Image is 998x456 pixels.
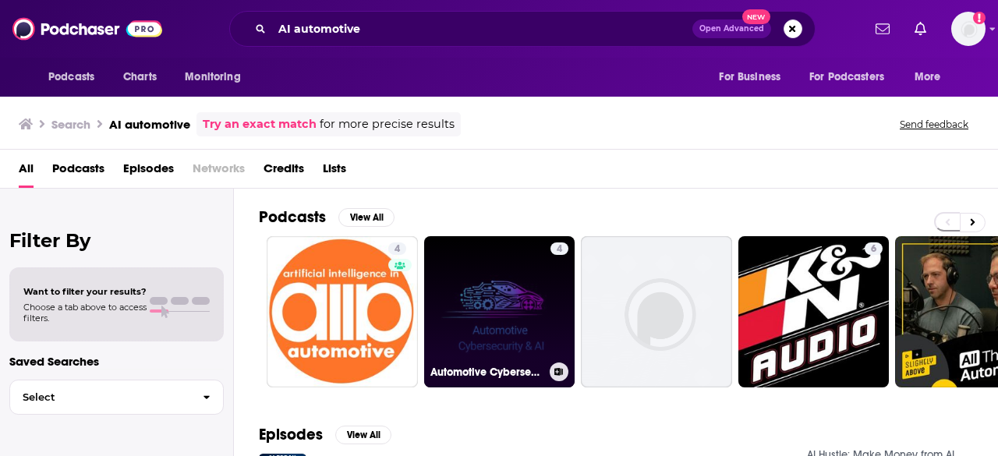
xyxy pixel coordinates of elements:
[123,66,157,88] span: Charts
[37,62,115,92] button: open menu
[267,236,418,387] a: 4
[193,156,245,188] span: Networks
[871,242,876,257] span: 6
[908,16,933,42] a: Show notifications dropdown
[865,242,883,255] a: 6
[174,62,260,92] button: open menu
[52,156,104,188] a: Podcasts
[259,207,326,227] h2: Podcasts
[323,156,346,188] a: Lists
[904,62,961,92] button: open menu
[19,156,34,188] a: All
[113,62,166,92] a: Charts
[264,156,304,188] a: Credits
[12,14,162,44] img: Podchaser - Follow, Share and Rate Podcasts
[185,66,240,88] span: Monitoring
[915,66,941,88] span: More
[23,286,147,297] span: Want to filter your results?
[335,426,391,444] button: View All
[719,66,780,88] span: For Business
[259,425,391,444] a: EpisodesView All
[430,366,543,379] h3: Automotive Cybersecurity & AI
[10,392,190,402] span: Select
[799,62,907,92] button: open menu
[229,11,816,47] div: Search podcasts, credits, & more...
[338,208,395,227] button: View All
[973,12,986,24] svg: Add a profile image
[9,380,224,415] button: Select
[809,66,884,88] span: For Podcasters
[557,242,562,257] span: 4
[951,12,986,46] img: User Profile
[259,425,323,444] h2: Episodes
[895,118,973,131] button: Send feedback
[692,19,771,38] button: Open AdvancedNew
[51,117,90,132] h3: Search
[9,354,224,369] p: Saved Searches
[23,302,147,323] span: Choose a tab above to access filters.
[742,9,770,24] span: New
[9,229,224,252] h2: Filter By
[699,25,764,33] span: Open Advanced
[708,62,800,92] button: open menu
[123,156,174,188] a: Episodes
[424,236,575,387] a: 4Automotive Cybersecurity & AI
[395,242,400,257] span: 4
[869,16,896,42] a: Show notifications dropdown
[259,207,395,227] a: PodcastsView All
[109,117,190,132] h3: AI automotive
[48,66,94,88] span: Podcasts
[320,115,455,133] span: for more precise results
[272,16,692,41] input: Search podcasts, credits, & more...
[951,12,986,46] span: Logged in as james.parsons
[550,242,568,255] a: 4
[388,242,406,255] a: 4
[951,12,986,46] button: Show profile menu
[203,115,317,133] a: Try an exact match
[738,236,890,387] a: 6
